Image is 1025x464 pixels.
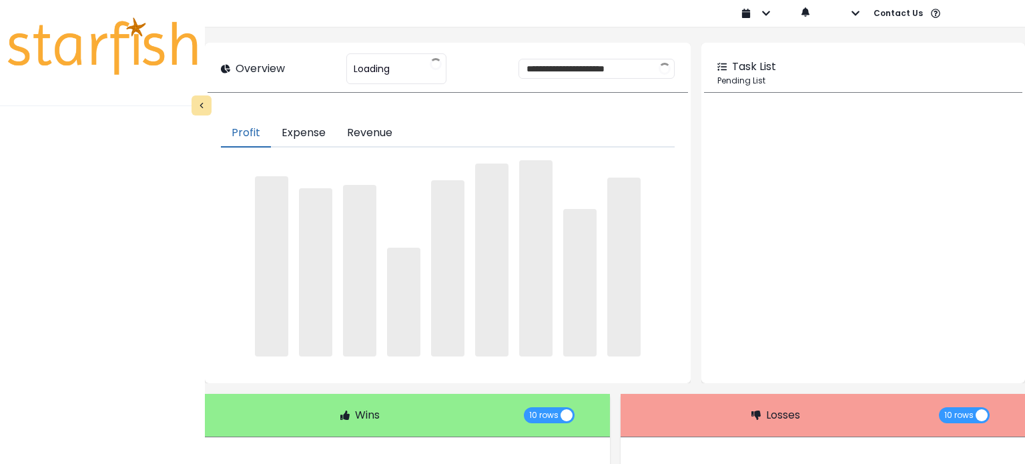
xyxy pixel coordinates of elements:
[717,75,1009,87] p: Pending List
[607,178,641,357] span: ‌
[387,248,420,357] span: ‌
[221,120,271,148] button: Profit
[271,120,336,148] button: Expense
[255,176,288,357] span: ‌
[236,61,285,77] p: Overview
[355,407,380,423] p: Wins
[299,188,332,357] span: ‌
[944,407,974,423] span: 10 rows
[475,164,508,357] span: ‌
[336,120,403,148] button: Revenue
[563,209,597,357] span: ‌
[354,55,390,83] span: Loading
[529,407,559,423] span: 10 rows
[766,407,800,423] p: Losses
[431,180,464,357] span: ‌
[519,160,553,357] span: ‌
[732,59,776,75] p: Task List
[343,185,376,357] span: ‌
